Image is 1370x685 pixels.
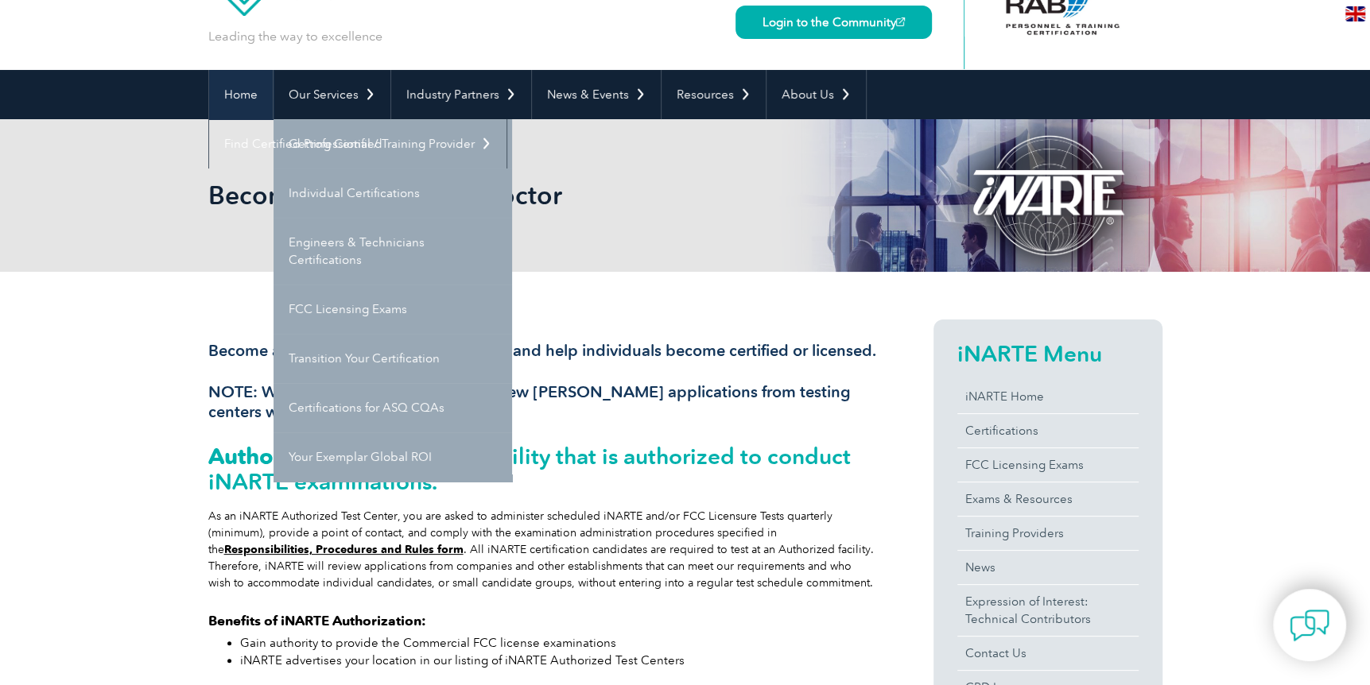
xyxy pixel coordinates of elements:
[957,482,1139,516] a: Exams & Resources
[957,414,1139,447] a: Certifications
[208,508,876,591] div: As an iNARTE Authorized Test Center, you are asked to administer scheduled iNARTE and/or FCC Lice...
[767,70,866,119] a: About Us
[957,637,1139,670] a: Contact Us
[957,341,1139,366] h2: iNARTE Menu
[957,517,1139,550] a: Training Providers
[274,218,512,284] a: Engineers & Technicians Certifications
[1345,6,1365,21] img: en
[957,585,1139,636] a: Expression of Interest:Technical Contributors
[208,382,876,422] h3: NOTE: We are currently only accepting new [PERSON_NAME] applications from testing centers within ...
[896,17,905,26] img: open_square.png
[208,443,876,494] h2: A facility that is authorized to conduct iNARTE examinations.
[662,70,766,119] a: Resources
[274,168,512,218] a: Individual Certifications
[208,183,876,208] h2: Become An Approved Proctor
[208,613,426,629] strong: Benefits of iNARTE Authorization:
[208,443,460,470] strong: Authorized Test Center:
[208,341,876,361] h3: Become an Approved Proctor for iNARTE and help individuals become certified or licensed.
[957,448,1139,482] a: FCC Licensing Exams
[208,28,382,45] p: Leading the way to excellence
[224,543,464,556] a: Responsibilities, Procedures and Rules form
[209,119,506,168] a: Find Certified Professional / Training Provider
[240,634,876,652] li: Gain authority to provide the Commercial FCC license examinations
[209,70,273,119] a: Home
[274,284,512,334] a: FCC Licensing Exams
[274,432,512,482] a: Your Exemplar Global ROI
[274,70,390,119] a: Our Services
[274,334,512,383] a: Transition Your Certification
[240,652,876,669] li: iNARTE advertises your location in our listing of iNARTE Authorized Test Centers
[532,70,661,119] a: News & Events
[391,70,531,119] a: Industry Partners
[957,551,1139,584] a: News
[735,6,932,39] a: Login to the Community
[1290,606,1329,645] img: contact-chat.png
[957,380,1139,413] a: iNARTE Home
[274,383,512,432] a: Certifications for ASQ CQAs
